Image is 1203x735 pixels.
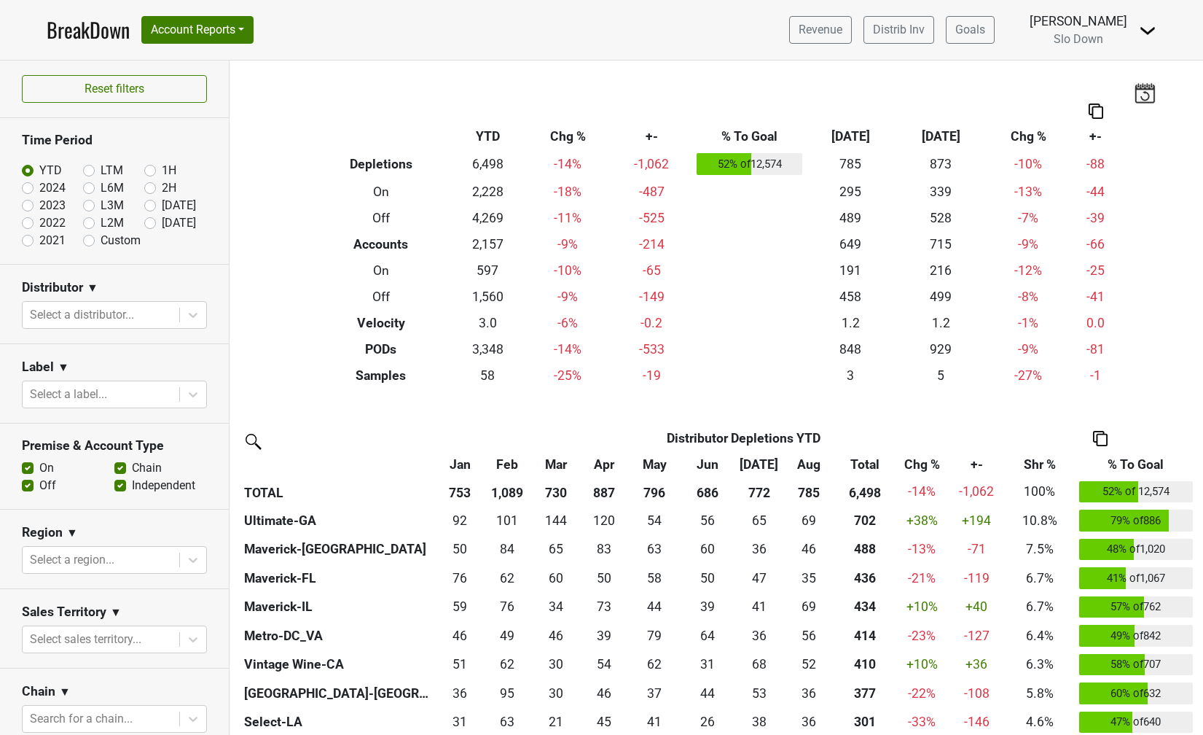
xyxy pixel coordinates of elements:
[896,257,986,284] td: 216
[787,511,831,530] div: 69
[784,564,834,593] td: 34.5
[110,604,122,621] span: ▼
[784,535,834,564] td: 45.916
[952,655,1000,674] div: +36
[534,626,577,645] div: 46
[39,214,66,232] label: 2022
[895,451,949,478] th: Chg %: activate to sort column ascending
[530,679,580,708] td: 29.919
[450,362,525,389] td: 58
[436,535,483,564] td: 50.417
[1139,22,1156,39] img: Dropdown Menu
[436,478,483,507] th: 753
[483,679,530,708] td: 95.082
[632,655,678,674] div: 62
[240,650,436,680] th: Vintage Wine-CA
[39,197,66,214] label: 2023
[632,540,678,559] div: 63
[162,197,196,214] label: [DATE]
[784,679,834,708] td: 36
[1070,310,1121,336] td: 0.0
[986,284,1070,310] td: -8 %
[1070,205,1121,231] td: -39
[787,597,831,616] div: 69
[787,655,831,674] div: 52
[838,540,892,559] div: 488
[784,593,834,622] td: 68.75
[959,484,994,499] span: -1,062
[436,451,483,478] th: Jan: activate to sort column ascending
[986,310,1070,336] td: -1 %
[1075,451,1196,478] th: % To Goal: activate to sort column ascending
[530,451,580,478] th: Mar: activate to sort column ascending
[1070,284,1121,310] td: -41
[436,506,483,535] td: 91.5
[59,683,71,701] span: ▼
[132,459,162,477] label: Chain
[240,679,436,708] th: [GEOGRAPHIC_DATA]-[GEOGRAPHIC_DATA]
[66,524,78,542] span: ▼
[834,679,895,708] th: 376.509
[738,655,780,674] div: 68
[525,257,610,284] td: -10 %
[610,149,693,179] td: -1,062
[986,231,1070,257] td: -9 %
[895,679,949,708] td: -22 %
[436,650,483,680] td: 51
[530,564,580,593] td: 59.5
[896,284,986,310] td: 499
[734,621,783,650] td: 35.584
[838,655,892,674] div: 410
[483,535,530,564] td: 84.084
[610,123,693,149] th: +-
[952,569,1000,588] div: -119
[162,179,176,197] label: 2H
[162,214,196,232] label: [DATE]
[312,257,450,284] th: On
[628,506,681,535] td: 54.08
[806,231,896,257] td: 649
[39,179,66,197] label: 2024
[896,149,986,179] td: 873
[738,626,780,645] div: 36
[58,359,69,376] span: ▼
[312,149,450,179] th: Depletions
[530,506,580,535] td: 144.33
[834,535,895,564] th: 488.084
[534,511,577,530] div: 144
[1070,179,1121,205] td: -44
[684,511,731,530] div: 56
[684,597,731,616] div: 39
[610,336,693,362] td: -533
[628,593,681,622] td: 44
[610,284,693,310] td: -149
[581,650,628,680] td: 54
[896,205,986,231] td: 528
[525,284,610,310] td: -9 %
[487,655,527,674] div: 62
[986,123,1070,149] th: Chg %
[986,179,1070,205] td: -13 %
[684,626,731,645] div: 64
[896,179,986,205] td: 339
[681,593,734,622] td: 38.5
[22,525,63,540] h3: Region
[530,478,580,507] th: 730
[986,205,1070,231] td: -7 %
[834,478,895,507] th: 6,498
[525,310,610,336] td: -6 %
[838,626,892,645] div: 414
[39,162,62,179] label: YTD
[1134,82,1156,103] img: last_updated_date
[738,540,780,559] div: 36
[952,511,1000,530] div: +194
[440,655,479,674] div: 51
[22,75,207,103] button: Reset filters
[838,569,892,588] div: 436
[784,650,834,680] td: 52
[784,478,834,507] th: 785
[681,650,734,680] td: 31
[628,478,681,507] th: 796
[141,16,254,44] button: Account Reports
[610,362,693,389] td: -19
